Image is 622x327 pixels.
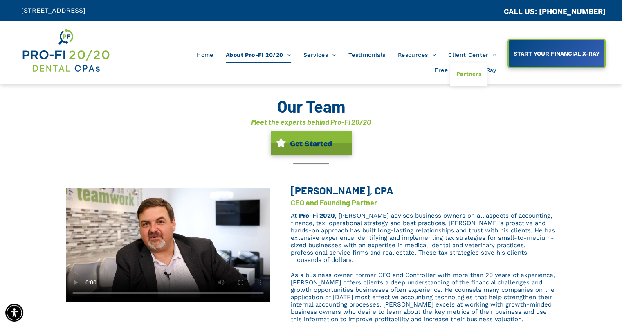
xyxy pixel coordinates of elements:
div: Accessibility Menu [5,304,23,322]
a: Services [297,47,342,63]
img: Get Dental CPA Consulting, Bookkeeping, & Bank Loans [21,27,110,74]
a: About Pro-Fi 20/20 [220,47,297,63]
span: [STREET_ADDRESS] [21,7,85,14]
span: CA::CALLC [469,8,504,16]
a: CALL US: [PHONE_NUMBER] [504,7,606,16]
a: START YOUR FINANCIAL X-RAY [507,39,606,68]
a: Resources [392,47,442,63]
a: Get Started [271,131,352,155]
font: Our Team [277,96,345,116]
span: START YOUR FINANCIAL X-RAY [510,46,602,61]
span: , [PERSON_NAME] advises business owners on all aspects of accounting, finance, tax, operational s... [291,212,555,264]
span: [PERSON_NAME], CPA [291,184,393,196]
a: Free Financial X-Ray [428,63,502,78]
font: CEO and Founding Partner [291,198,377,207]
span: Client Center [448,47,496,63]
span: Partners [456,69,481,79]
a: Client Center [442,47,503,63]
a: Testimonials [342,47,392,63]
span: At [291,212,297,219]
span: Get Started [287,135,335,152]
a: Partners [450,63,487,86]
font: Meet the experts behind Pro-Fi 20/20 [251,117,371,126]
span: As a business owner, former CFO and Controller with more than 20 years of experience, [PERSON_NAM... [291,271,555,323]
a: Home [191,47,220,63]
a: Pro-Fi 2020 [299,212,335,219]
